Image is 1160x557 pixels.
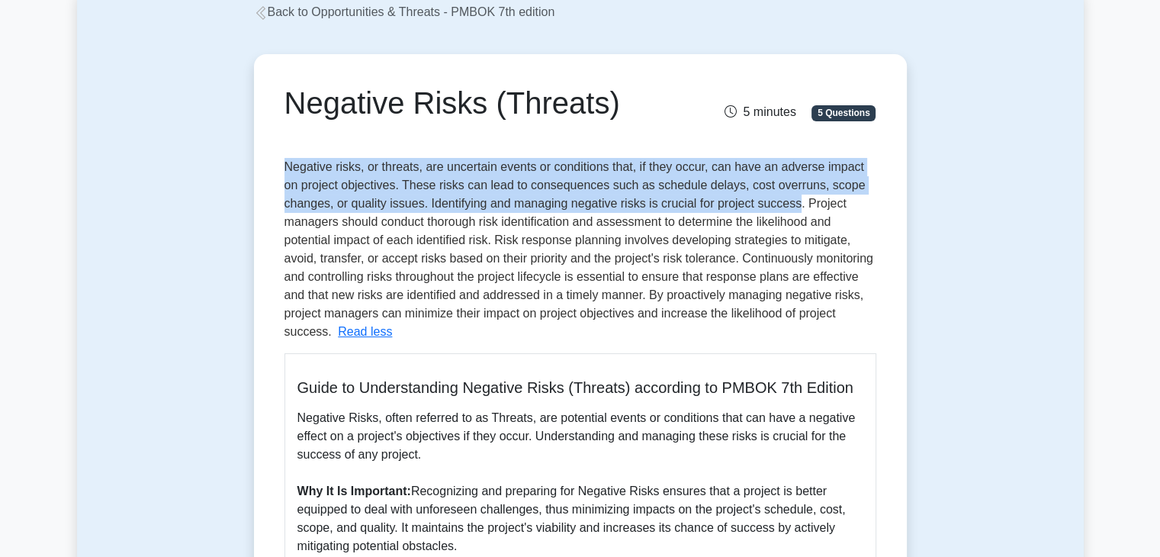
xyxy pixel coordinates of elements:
[297,378,863,397] h5: Guide to Understanding Negative Risks (Threats) according to PMBOK 7th Edition
[284,160,873,338] span: Negative risks, or threats, are uncertain events or conditions that, if they occur, can have an a...
[284,85,673,121] h1: Negative Risks (Threats)
[297,485,411,497] b: Why It Is Important:
[725,105,795,118] span: 5 minutes
[811,105,876,121] span: 5 Questions
[338,323,392,341] button: Read less
[254,5,555,18] a: Back to Opportunities & Threats - PMBOK 7th edition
